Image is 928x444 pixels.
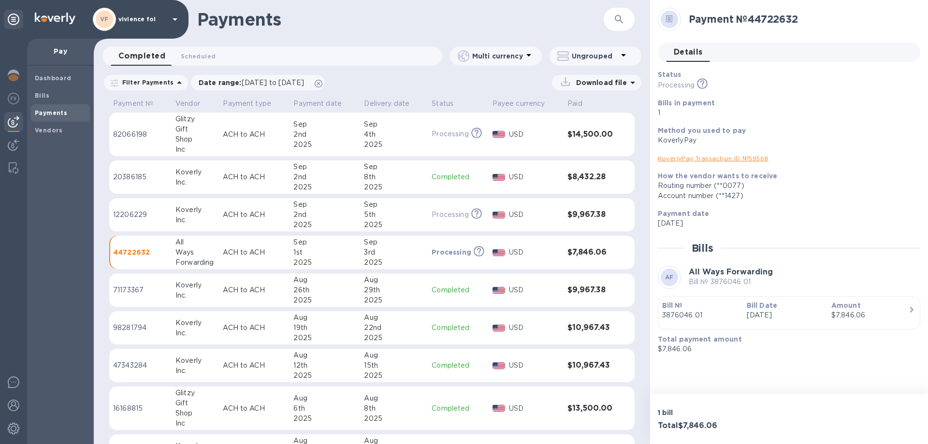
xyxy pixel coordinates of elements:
div: Sep [364,162,424,172]
span: Scheduled [181,51,216,61]
p: Payment type [223,99,271,109]
h2: Payment № 44722632 [689,13,913,25]
div: 2nd [293,172,356,182]
p: Bill № 3876046 01 [689,277,773,287]
div: All [175,237,215,247]
div: Gift [175,398,215,408]
div: 2025 [293,220,356,230]
p: 47343284 [113,360,168,371]
p: USD [509,323,560,333]
p: ACH to ACH [223,172,286,182]
p: 82066198 [113,129,168,140]
p: Download file [572,78,627,87]
b: Status [658,71,681,78]
span: Payment type [223,99,284,109]
div: Sep [364,119,424,129]
div: 3rd [364,247,424,258]
div: 2nd [293,129,356,140]
img: USD [493,362,506,369]
p: Processing [432,210,468,220]
p: Paid [567,99,582,109]
p: Multi currency [472,51,523,61]
p: ACH to ACH [223,323,286,333]
b: Dashboard [35,74,72,82]
p: ACH to ACH [223,210,286,220]
p: Vendor [175,99,200,109]
div: 29th [364,285,424,295]
div: Glitzy [175,114,215,124]
div: Inc. [175,328,215,338]
b: VF [100,15,109,23]
h3: $14,500.00 [567,130,614,139]
p: ACH to ACH [223,403,286,414]
div: 2025 [293,182,356,192]
b: Payment date [658,210,710,217]
div: 2nd [293,210,356,220]
h3: $9,967.38 [567,286,614,295]
img: Foreign exchange [8,93,19,104]
p: Processing [658,80,695,90]
b: Payments [35,109,67,116]
span: Paid [567,99,595,109]
img: USD [493,249,506,256]
div: Koverly [175,356,215,366]
div: Routing number (**0077) [658,181,913,191]
p: ACH to ACH [223,247,286,258]
b: Bill № [662,301,683,309]
p: Payment № [113,99,153,109]
div: Aug [364,393,424,403]
div: Account number (**1427) [658,191,913,201]
b: How the vendor wants to receive [658,172,778,180]
img: USD [493,212,506,218]
p: Payee currency [493,99,545,109]
a: KoverlyPay Transaction ID № 59568 [658,155,768,162]
div: 2025 [364,140,424,150]
img: USD [493,325,506,331]
p: Status [432,99,453,109]
div: 2025 [364,182,424,192]
iframe: Chat Widget [711,56,928,444]
div: 15th [364,360,424,371]
h3: $10,967.43 [567,361,614,370]
span: Payment date [293,99,354,109]
p: ACH to ACH [223,285,286,295]
p: 44722632 [113,247,168,257]
div: Date range:[DATE] to [DATE] [191,75,325,90]
b: Total payment amount [658,335,742,343]
div: 2025 [364,333,424,343]
div: 22nd [364,323,424,333]
div: Inc. [175,290,215,301]
div: Koverly [175,318,215,328]
p: 16168815 [113,403,168,414]
div: Gift [175,124,215,134]
h2: Bills [692,242,713,254]
b: AF [665,273,674,281]
div: Sep [364,237,424,247]
h3: Total $7,846.06 [658,421,785,430]
div: 2025 [293,371,356,381]
p: vivience fol [118,16,167,23]
div: 8th [364,172,424,182]
div: 2025 [364,371,424,381]
div: 2025 [293,140,356,150]
p: 3876046 01 [662,310,739,320]
div: Aug [364,313,424,323]
img: USD [493,131,506,138]
div: Shop [175,134,215,144]
span: Status [432,99,466,109]
p: USD [509,129,560,140]
p: USD [509,403,560,414]
p: USD [509,172,560,182]
div: 2025 [293,258,356,268]
div: Inc. [175,177,215,187]
div: 2025 [364,258,424,268]
b: Bills [35,92,49,99]
div: Aug [364,350,424,360]
div: Shop [175,408,215,418]
div: 2025 [364,414,424,424]
p: Completed [432,285,484,295]
p: Completed [432,172,484,182]
span: Details [674,45,703,59]
div: Sep [293,119,356,129]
